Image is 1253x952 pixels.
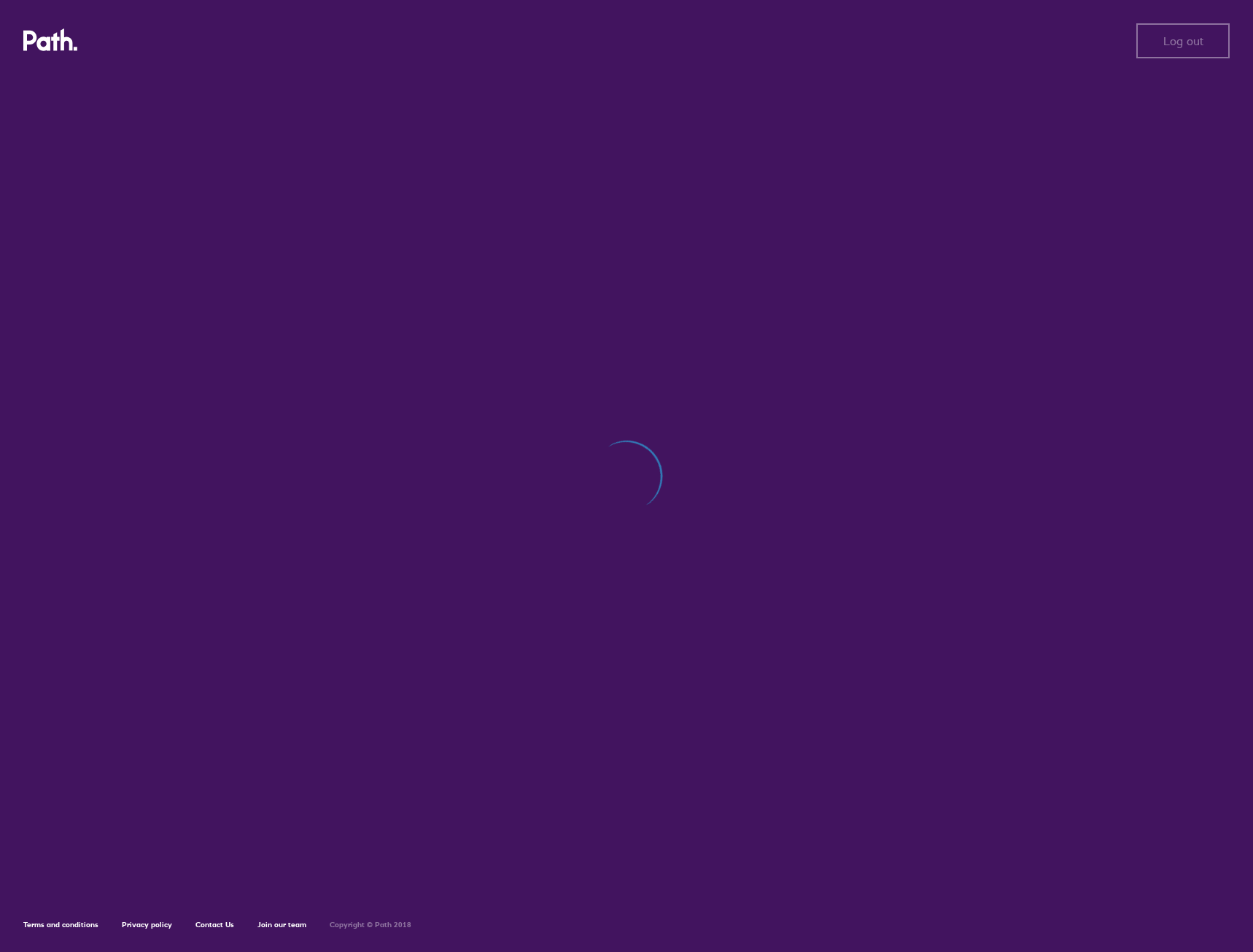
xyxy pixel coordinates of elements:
[330,921,411,929] h6: Copyright © Path 2018
[1163,34,1203,47] span: Log out
[195,920,234,929] a: Contact Us
[23,920,98,929] a: Terms and conditions
[1136,23,1230,58] button: Log out
[122,920,172,929] a: Privacy policy
[257,920,306,929] a: Join our team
